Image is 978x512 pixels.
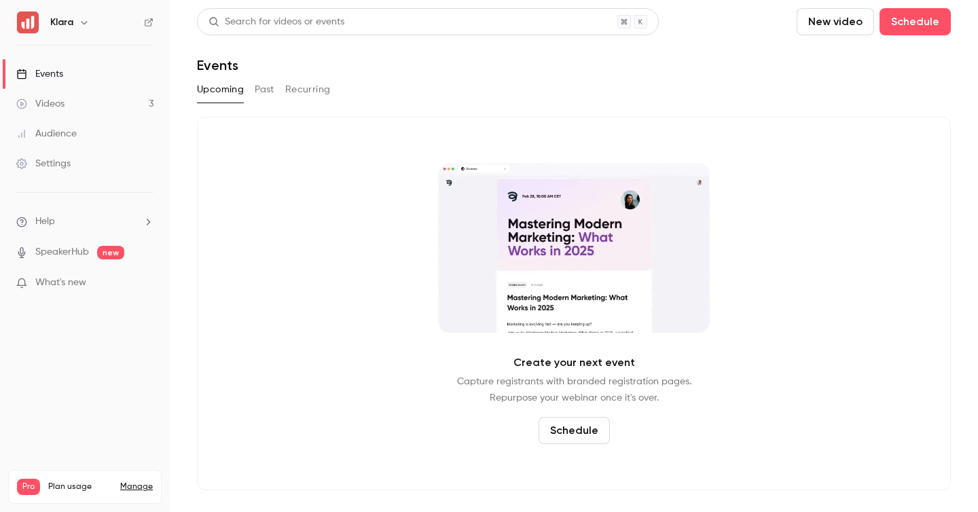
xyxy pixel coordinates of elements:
a: SpeakerHub [35,245,89,259]
span: Pro [17,479,40,495]
button: Schedule [880,8,951,35]
span: new [97,246,124,259]
div: Videos [16,97,65,111]
iframe: Noticeable Trigger [137,277,153,289]
div: Search for videos or events [209,15,344,29]
span: Help [35,215,55,229]
h1: Events [197,57,238,73]
button: Schedule [539,417,610,444]
button: Recurring [285,79,331,100]
li: help-dropdown-opener [16,215,153,229]
div: Settings [16,157,71,170]
img: Klara [17,12,39,33]
h6: Klara [50,16,73,29]
span: Plan usage [48,481,112,492]
p: Capture registrants with branded registration pages. Repurpose your webinar once it's over. [457,373,691,406]
button: New video [797,8,874,35]
button: Past [255,79,274,100]
a: Manage [120,481,153,492]
span: What's new [35,276,86,290]
div: Events [16,67,63,81]
button: Upcoming [197,79,244,100]
div: Audience [16,127,77,141]
p: Create your next event [513,354,635,371]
